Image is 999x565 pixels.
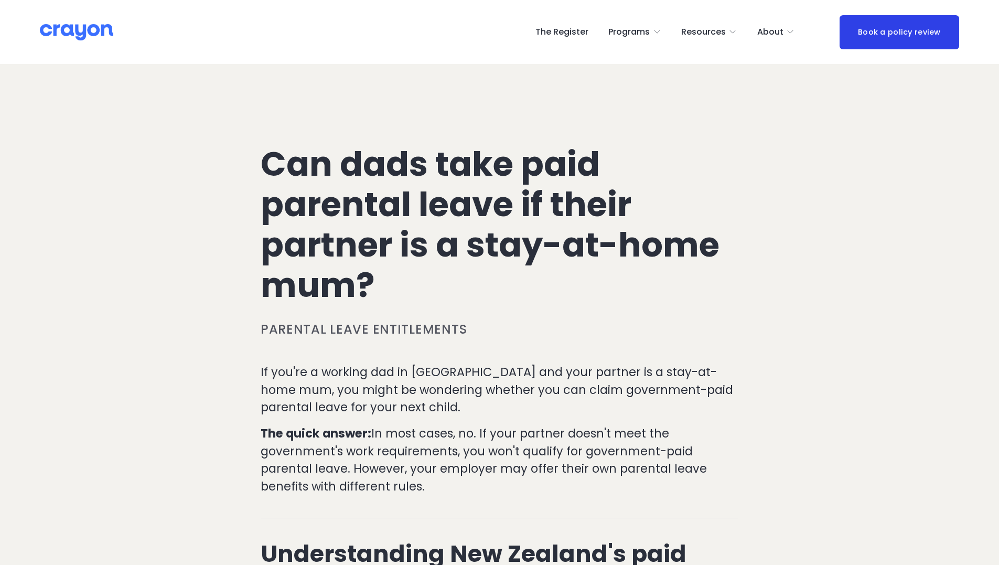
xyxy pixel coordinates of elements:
h1: Can dads take paid parental leave if their partner is a stay-at-home mum? [261,144,738,305]
a: folder dropdown [757,24,795,40]
a: folder dropdown [608,24,661,40]
a: Parental leave entitlements [261,321,467,338]
a: Book a policy review [840,15,959,49]
p: In most cases, no. If your partner doesn't meet the government's work requirements, you won't qua... [261,425,738,495]
img: Crayon [40,23,113,41]
strong: The quick answer: [261,425,371,442]
a: The Register [535,24,588,40]
span: Resources [681,25,726,40]
a: folder dropdown [681,24,737,40]
p: If you're a working dad in [GEOGRAPHIC_DATA] and your partner is a stay-at-home mum, you might be... [261,364,738,417]
span: About [757,25,783,40]
span: Programs [608,25,650,40]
